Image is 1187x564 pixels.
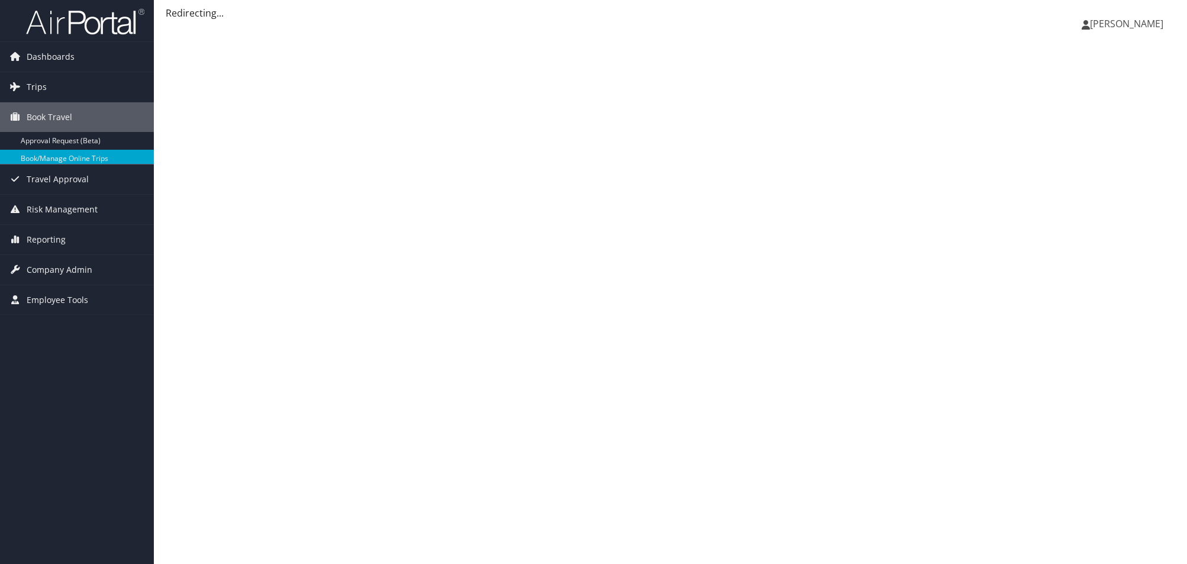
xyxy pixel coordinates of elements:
[27,72,47,102] span: Trips
[27,195,98,224] span: Risk Management
[27,42,75,72] span: Dashboards
[1090,17,1163,30] span: [PERSON_NAME]
[166,6,1175,20] div: Redirecting...
[27,225,66,254] span: Reporting
[27,165,89,194] span: Travel Approval
[1082,6,1175,41] a: [PERSON_NAME]
[27,255,92,285] span: Company Admin
[27,285,88,315] span: Employee Tools
[27,102,72,132] span: Book Travel
[26,8,144,36] img: airportal-logo.png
